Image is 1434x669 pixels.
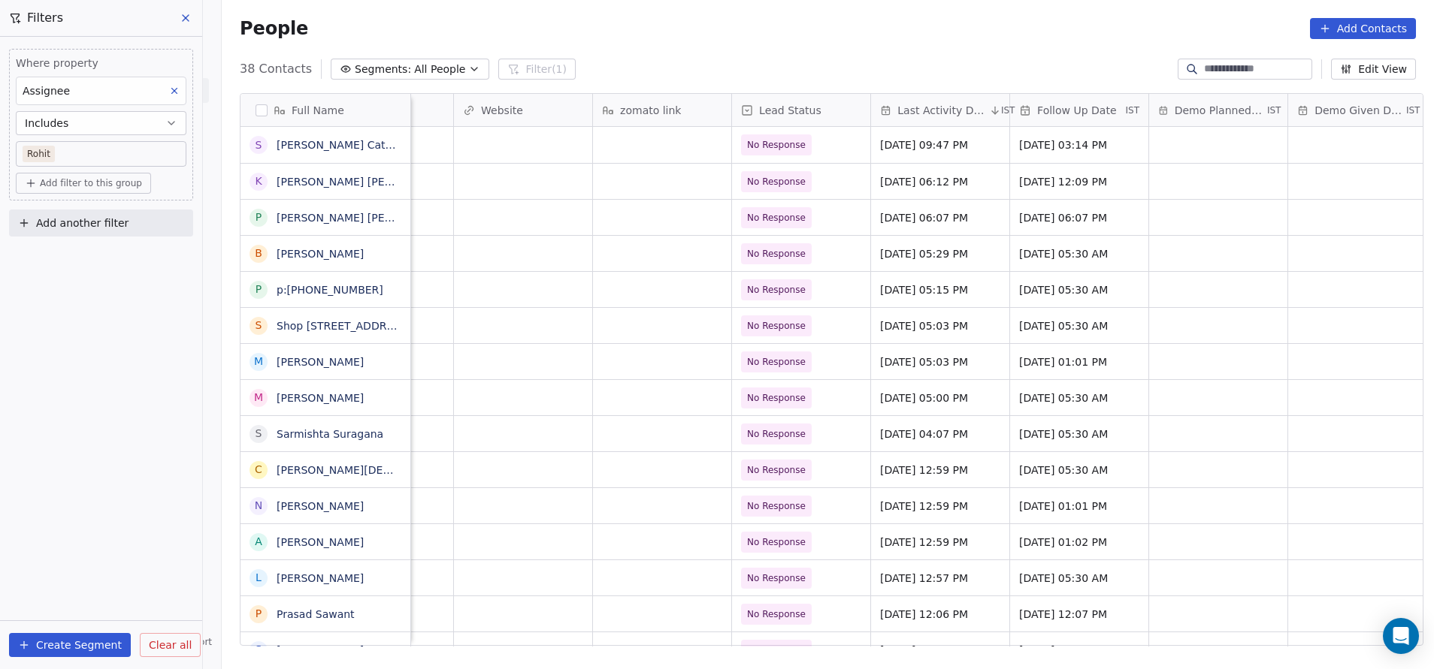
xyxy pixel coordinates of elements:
[1126,104,1140,116] span: IST
[1310,18,1416,39] button: Add Contacts
[277,284,383,296] a: p:[PHONE_NUMBER]
[1019,282,1139,297] span: [DATE] 05:30 AM
[414,62,465,77] span: All People
[747,535,806,550] span: No Response
[1010,94,1148,126] div: Follow Up DateIST
[880,354,1000,369] span: [DATE] 05:03 PM
[254,354,263,369] div: M
[454,94,592,126] div: Website
[1288,94,1426,126] div: Demo Given DateIST
[240,60,312,78] span: 38 Contacts
[1019,390,1139,405] span: [DATE] 05:30 AM
[277,536,364,548] a: [PERSON_NAME]
[1019,137,1139,152] span: [DATE] 03:14 PM
[277,572,364,584] a: [PERSON_NAME]
[277,139,412,151] a: [PERSON_NAME] Caterers
[1001,104,1015,116] span: IST
[1019,499,1139,514] span: [DATE] 01:01 PM
[241,94,410,126] div: Full Name
[1019,354,1139,369] span: [DATE] 01:01 PM
[1175,103,1264,118] span: Demo Planned Date
[277,464,483,476] a: [PERSON_NAME][DEMOGRAPHIC_DATA]
[355,62,411,77] span: Segments:
[747,426,806,441] span: No Response
[747,571,806,586] span: No Response
[1019,607,1139,622] span: [DATE] 12:07 PM
[1019,571,1139,586] span: [DATE] 05:30 AM
[1019,210,1139,225] span: [DATE] 06:07 PM
[747,282,806,297] span: No Response
[254,390,263,405] div: M
[747,499,806,514] span: No Response
[1383,618,1419,654] div: Open Intercom Messenger
[759,103,821,118] span: Lead Status
[1314,103,1403,118] span: Demo Given Date
[1019,463,1139,478] span: [DATE] 05:30 AM
[747,174,806,189] span: No Response
[255,534,262,550] div: A
[292,103,344,118] span: Full Name
[620,103,681,118] span: zomato link
[747,137,806,152] span: No Response
[1331,59,1416,80] button: Edit View
[880,246,1000,261] span: [DATE] 05:29 PM
[256,570,262,586] div: L
[880,137,1000,152] span: [DATE] 09:47 PM
[277,644,364,656] a: [PERSON_NAME]
[880,535,1000,550] span: [DATE] 12:59 PM
[255,462,262,478] div: C
[880,210,1000,225] span: [DATE] 06:07 PM
[880,282,1000,297] span: [DATE] 05:15 PM
[880,390,1000,405] span: [DATE] 05:00 PM
[1019,246,1139,261] span: [DATE] 05:30 AM
[256,137,262,153] div: S
[256,209,262,225] div: P
[1019,535,1139,550] span: [DATE] 01:02 PM
[747,463,806,478] span: No Response
[880,463,1000,478] span: [DATE] 12:59 PM
[277,320,847,332] a: Shop [STREET_ADDRESS], Beside [PERSON_NAME][GEOGRAPHIC_DATA], Bogulakunta, Hanuman Tekdi Abids
[277,428,383,440] a: Sarmishta Suragana
[732,94,870,126] div: Lead Status
[747,390,806,405] span: No Response
[277,392,364,404] a: [PERSON_NAME]
[593,94,731,126] div: zomato link
[277,212,455,224] a: [PERSON_NAME] [PERSON_NAME]
[277,248,364,260] a: [PERSON_NAME]
[1019,426,1139,441] span: [DATE] 05:30 AM
[747,318,806,333] span: No Response
[1019,174,1139,189] span: [DATE] 12:09 PM
[256,426,262,441] div: S
[256,642,262,658] div: s
[1267,104,1281,116] span: IST
[880,499,1000,514] span: [DATE] 12:59 PM
[1149,94,1287,126] div: Demo Planned DateIST
[747,643,806,658] span: No Response
[880,174,1000,189] span: [DATE] 06:12 PM
[498,59,576,80] button: Filter(1)
[871,94,1009,126] div: Last Activity DateIST
[1019,643,1139,658] span: [DATE] 12:07 PM
[1019,318,1139,333] span: [DATE] 05:30 AM
[1037,103,1116,118] span: Follow Up Date
[256,318,262,333] div: S
[747,354,806,369] span: No Response
[880,426,1000,441] span: [DATE] 04:07 PM
[880,607,1000,622] span: [DATE] 12:06 PM
[481,103,523,118] span: Website
[1406,104,1420,116] span: IST
[256,282,262,297] div: p
[256,606,262,622] div: P
[277,176,455,188] a: [PERSON_NAME] [PERSON_NAME]
[255,498,262,514] div: N
[241,127,411,646] div: grid
[747,607,806,622] span: No Response
[880,318,1000,333] span: [DATE] 05:03 PM
[277,356,364,368] a: [PERSON_NAME]
[747,246,806,261] span: No Response
[880,643,1000,658] span: [DATE] 12:06 PM
[255,173,262,189] div: K
[747,210,806,225] span: No Response
[277,608,355,620] a: Prasad Sawant
[277,500,364,512] a: [PERSON_NAME]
